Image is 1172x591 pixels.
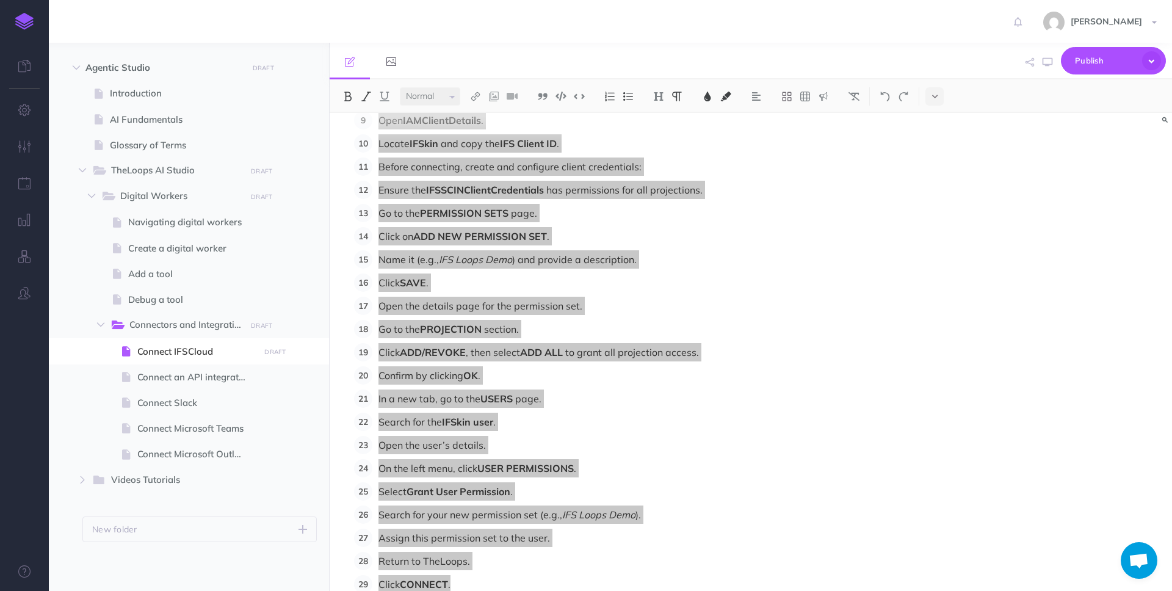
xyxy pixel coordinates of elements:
[439,253,512,266] span: IFS Loops Demo
[441,137,500,150] span: and copy the
[260,345,291,359] button: DRAFT
[848,92,859,101] img: Clear styles button
[264,348,286,356] small: DRAFT
[671,92,682,101] img: Paragraph button
[111,473,237,488] span: Videos Tutorials
[1043,12,1065,33] img: 21e142feef428a111d1e80b1ac78ce4f.jpg
[407,485,510,498] span: Grant User Permission
[574,92,585,101] img: Inline code button
[520,346,563,358] span: ADD ALL
[507,92,518,101] img: Add video button
[510,485,513,498] span: .
[400,578,448,590] span: CONNECT
[378,230,413,242] span: Click on
[400,277,426,289] span: SAVE
[378,509,562,521] span: Search for your new permission set (e.g.,
[493,416,496,428] span: .
[248,61,278,75] button: DRAFT
[557,137,559,150] span: .
[251,167,272,175] small: DRAFT
[137,370,256,385] span: Connect an API integration
[500,137,557,150] span: IFS Client ID
[480,393,513,405] span: USERS
[463,369,478,382] span: OK
[555,92,566,101] img: Code block button
[128,267,256,281] span: Add a tool
[378,323,420,335] span: Go to the
[128,292,256,307] span: Debug a tool
[470,92,481,101] img: Link button
[478,369,480,382] span: .
[442,416,493,428] span: IFSkin user
[511,207,537,219] span: page.
[253,64,274,72] small: DRAFT
[426,277,429,289] span: .
[378,532,550,544] span: Assign this permission set to the user.
[342,92,353,101] img: Bold button
[378,462,477,474] span: On the left menu, click
[400,346,466,358] span: ADD/REVOKE
[137,447,256,462] span: Connect Microsoft Outlook
[378,346,400,358] span: Click
[635,509,641,521] span: ).
[137,396,256,410] span: Connect Slack
[129,317,254,333] span: Connectors and Integrations
[378,300,582,312] span: Open the details page for the permission set.
[82,517,317,542] button: New folder
[247,319,277,333] button: DRAFT
[800,92,811,101] img: Create table button
[92,523,137,536] p: New folder
[361,92,372,101] img: Italic button
[653,92,664,101] img: Headings dropdown button
[403,114,481,126] span: IAMClientDetails
[378,253,439,266] span: Name it (e.g.,
[110,112,256,127] span: AI Fundamentals
[110,138,256,153] span: Glossary of Terms
[378,439,486,451] span: Open the user’s details.
[110,86,256,101] span: Introduction
[426,184,544,196] span: IFSSCINClientCredentials
[128,215,256,230] span: Navigating digital workers
[379,92,390,101] img: Underline button
[818,92,829,101] img: Callout dropdown menu button
[413,230,547,242] span: ADD NEW PERMISSION SET
[420,323,482,335] span: PROJECTION
[251,193,272,201] small: DRAFT
[1121,542,1157,579] div: Open chat
[378,485,407,498] span: Select
[484,323,519,335] span: section.
[378,137,410,150] span: Locate
[378,416,442,428] span: Search for the
[702,92,713,101] img: Text color button
[751,92,762,101] img: Alignment dropdown menu button
[898,92,909,101] img: Redo
[378,184,426,196] span: Ensure the
[378,578,400,590] span: Click
[247,190,277,204] button: DRAFT
[120,189,237,205] span: Digital Workers
[85,60,241,75] span: Agentic Studio
[137,421,256,436] span: Connect Microsoft Teams
[1075,51,1136,70] span: Publish
[1061,47,1166,74] button: Publish
[512,253,637,266] span: ) and provide a description.
[562,509,635,521] span: IFS Loops Demo
[515,393,541,405] span: page.
[537,92,548,101] img: Blockquote button
[1065,16,1148,27] span: [PERSON_NAME]
[604,92,615,101] img: Ordered list button
[378,555,470,567] span: Return to TheLoops.
[481,114,483,126] span: .
[15,13,34,30] img: logo-mark.svg
[137,344,256,359] span: Connect IFSCloud
[378,393,480,405] span: In a new tab, go to the
[623,92,634,101] img: Unordered list button
[247,164,277,178] button: DRAFT
[477,462,574,474] span: USER PERMISSIONS
[111,163,237,179] span: TheLoops AI Studio
[565,346,699,358] span: to grant all projection access.
[378,207,420,219] span: Go to the
[488,92,499,101] img: Add image button
[378,277,400,289] span: Click
[466,346,520,358] span: , then select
